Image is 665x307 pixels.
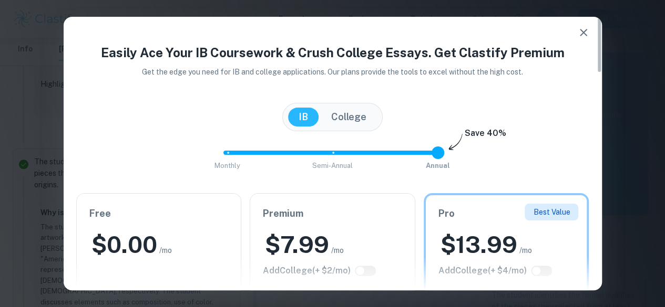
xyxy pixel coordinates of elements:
button: College [321,108,377,126]
h4: Easily Ace Your IB Coursework & Crush College Essays. Get Clastify Premium [76,43,589,62]
span: /mo [331,245,344,256]
p: Get the edge you need for IB and college applications. Our plans provide the tools to excel witho... [127,66,538,78]
span: Semi-Annual [312,162,353,170]
h2: $ 13.99 [441,229,517,260]
h2: $ 0.00 [91,229,157,260]
button: IB [288,108,319,126]
h6: Free [89,206,229,221]
h6: Save 40% [465,127,506,145]
span: Monthly [214,162,240,170]
span: Annual [426,162,450,170]
span: /mo [519,245,532,256]
h6: Pro [438,206,575,221]
p: Best Value [533,206,570,218]
h2: $ 7.99 [265,229,329,260]
img: subscription-arrow.svg [448,133,463,151]
span: /mo [159,245,172,256]
h6: Premium [263,206,402,221]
